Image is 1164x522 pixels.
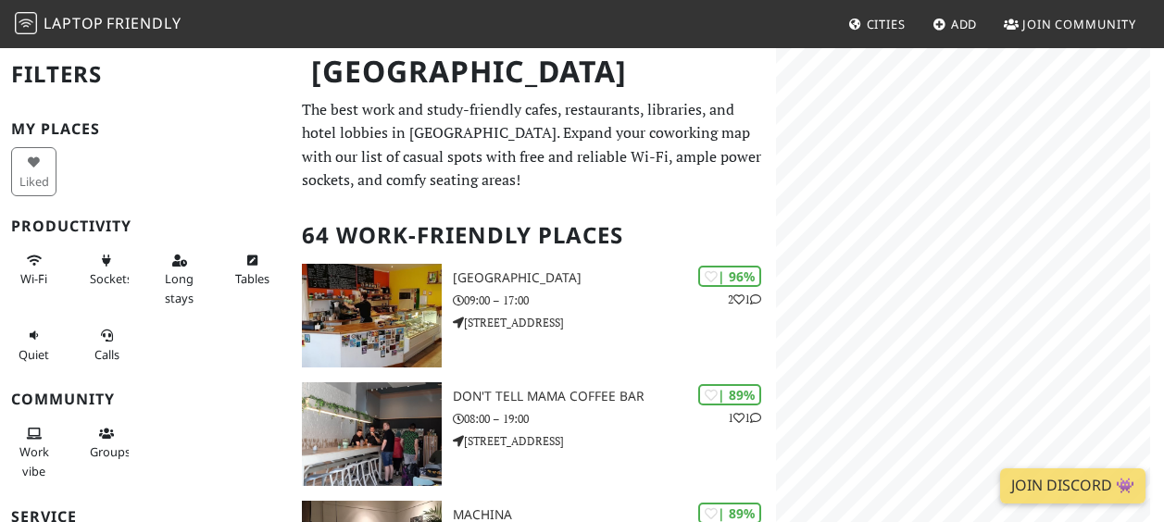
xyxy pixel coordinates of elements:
span: Stable Wi-Fi [20,270,47,287]
span: Work-friendly tables [235,270,269,287]
h3: Community [11,391,280,408]
p: 09:00 – 17:00 [453,292,776,309]
h1: [GEOGRAPHIC_DATA] [296,46,772,97]
p: [STREET_ADDRESS] [453,432,776,450]
h2: Filters [11,46,280,103]
span: Group tables [90,443,131,460]
button: Work vibe [11,418,56,486]
h2: 64 Work-Friendly Places [302,207,765,264]
button: Sockets [84,245,130,294]
button: Quiet [11,320,56,369]
p: 08:00 – 19:00 [453,410,776,428]
span: Add [951,16,978,32]
img: North Fort Cafe [302,264,442,367]
button: Long stays [156,245,202,313]
img: LaptopFriendly [15,12,37,34]
button: Wi-Fi [11,245,56,294]
span: Long stays [165,270,194,305]
span: Cities [867,16,906,32]
span: People working [19,443,49,478]
h3: Don't tell Mama Coffee Bar [453,389,776,404]
button: Tables [230,245,275,294]
span: Laptop [44,13,104,33]
a: North Fort Cafe | 96% 21 [GEOGRAPHIC_DATA] 09:00 – 17:00 [STREET_ADDRESS] [291,264,776,367]
p: 2 1 [728,291,761,308]
button: Calls [84,320,130,369]
span: Power sockets [90,270,132,287]
a: Cities [841,7,913,41]
a: Join Discord 👾 [1000,468,1145,503]
h3: Productivity [11,217,280,235]
p: 1 1 [728,409,761,427]
button: Groups [84,418,130,467]
span: Video/audio calls [94,346,119,363]
span: Join Community [1022,16,1136,32]
a: Add [925,7,985,41]
div: | 96% [698,266,761,287]
h3: My Places [11,120,280,138]
a: Join Community [996,7,1144,41]
a: Don't tell Mama Coffee Bar | 89% 11 Don't tell Mama Coffee Bar 08:00 – 19:00 [STREET_ADDRESS] [291,382,776,486]
h3: [GEOGRAPHIC_DATA] [453,270,776,286]
span: Quiet [19,346,49,363]
div: | 89% [698,384,761,405]
p: The best work and study-friendly cafes, restaurants, libraries, and hotel lobbies in [GEOGRAPHIC_... [302,98,765,193]
span: Friendly [106,13,181,33]
p: [STREET_ADDRESS] [453,314,776,331]
img: Don't tell Mama Coffee Bar [302,382,442,486]
a: LaptopFriendly LaptopFriendly [15,8,181,41]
